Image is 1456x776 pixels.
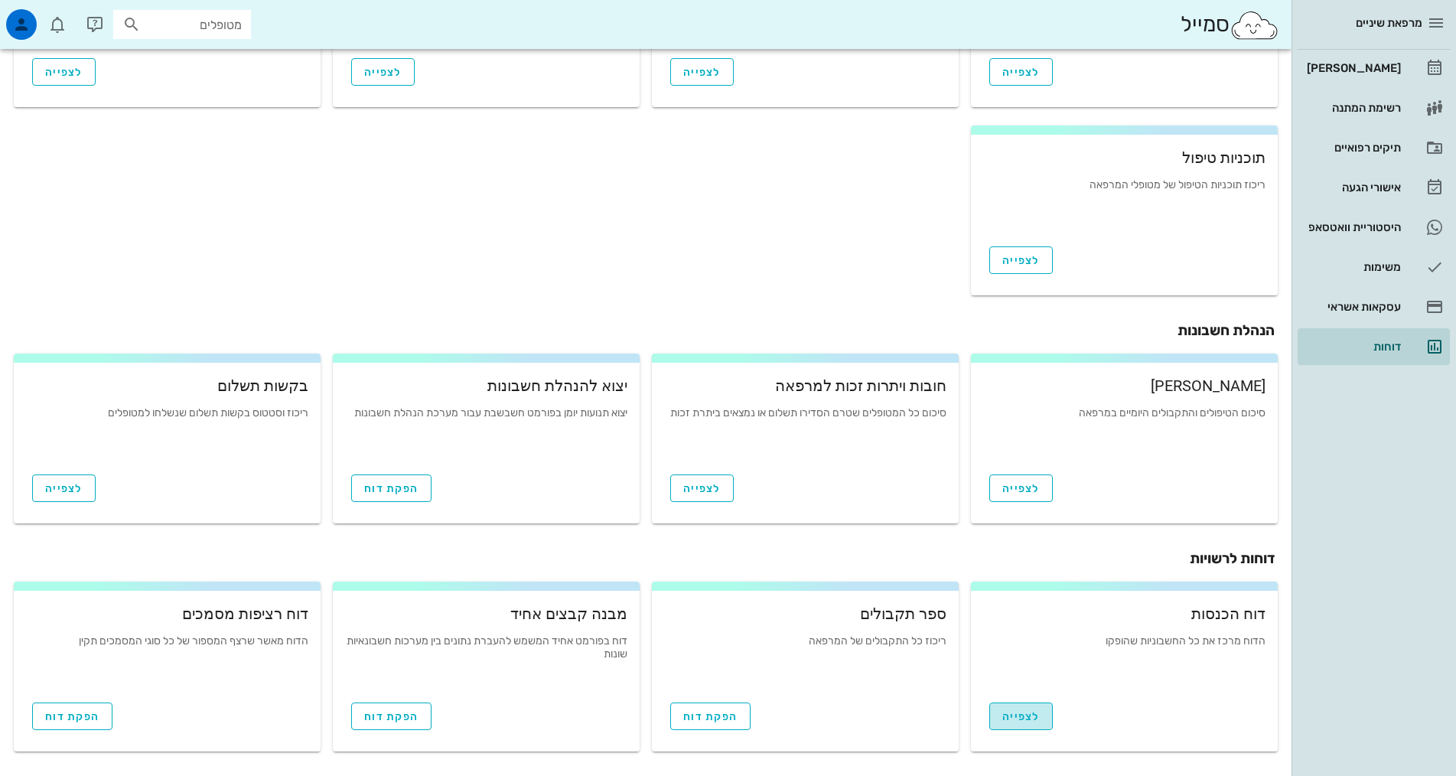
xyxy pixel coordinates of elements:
[670,703,751,730] a: הפקת דוח
[1002,254,1040,267] span: לצפייה
[364,482,419,495] span: הפקת דוח
[664,635,946,681] div: ריכוז כל התקבולים של המרפאה
[345,378,627,393] div: יצוא להנהלת חשבונות
[1298,169,1450,206] a: אישורי הגעה
[664,606,946,621] div: ספר תקבולים
[364,66,402,79] span: לצפייה
[345,635,627,681] div: דוח בפורמט אחיד המשמש להעברת נתונים בין מערכות חשבונאיות שונות
[1298,289,1450,325] a: עסקאות אשראי
[32,703,112,730] button: הפקת דוח
[26,606,308,621] div: דוח רציפות מסמכים
[45,66,83,79] span: לצפייה
[1298,90,1450,126] a: רשימת המתנה
[1304,142,1401,154] div: תיקים רפואיים
[1304,301,1401,313] div: עסקאות אשראי
[989,246,1053,274] a: לצפייה
[1304,102,1401,114] div: רשימת המתנה
[989,474,1053,502] a: לצפייה
[983,407,1265,453] div: סיכום הטיפולים והתקבולים היומיים במרפאה
[364,710,419,723] span: הפקת דוח
[1230,10,1279,41] img: SmileCloud logo
[17,548,1275,569] h3: דוחות לרשויות
[989,58,1053,86] a: לצפייה
[1002,482,1040,495] span: לצפייה
[670,58,734,86] a: לצפייה
[26,407,308,453] div: ריכוז וסטטוס בקשות תשלום שנשלחו למטופלים
[351,474,432,502] button: הפקת דוח
[1298,129,1450,166] a: תיקים רפואיים
[683,482,721,495] span: לצפייה
[345,407,627,453] div: יצוא תנועות יומן בפורמט חשבשבת עבור מערכת הנהלת חשבונות
[351,58,415,86] a: לצפייה
[17,320,1275,341] h3: הנהלת חשבונות
[1304,181,1401,194] div: אישורי הגעה
[32,58,96,86] a: לצפייה
[26,378,308,393] div: בקשות תשלום
[983,606,1265,621] div: דוח הכנסות
[1304,221,1401,233] div: היסטוריית וואטסאפ
[32,474,96,502] a: לצפייה
[664,378,946,393] div: חובות ויתרות זכות למרפאה
[664,407,946,453] div: סיכום כל המטופלים שטרם הסדירו תשלום או נמצאים ביתרת זכות
[989,703,1053,730] a: לצפייה
[45,12,54,21] span: תג
[45,710,99,723] span: הפקת דוח
[45,482,83,495] span: לצפייה
[1356,16,1422,30] span: מרפאת שיניים
[1002,66,1040,79] span: לצפייה
[1002,710,1040,723] span: לצפייה
[983,179,1265,225] div: ריכוז תוכניות הטיפול של מטופלי המרפאה
[1298,209,1450,246] a: היסטוריית וואטסאפ
[1181,8,1279,41] div: סמייל
[1304,261,1401,273] div: משימות
[1298,249,1450,285] a: משימות
[1298,328,1450,365] a: דוחות
[345,606,627,621] div: מבנה קבצים אחיד
[351,703,432,730] button: הפקת דוח
[983,635,1265,681] div: הדוח מרכז את כל החשבוניות שהופקו
[683,66,721,79] span: לצפייה
[983,378,1265,393] div: [PERSON_NAME]
[670,474,734,502] a: לצפייה
[1304,62,1401,74] div: [PERSON_NAME]
[983,150,1265,165] div: תוכניות טיפול
[26,635,308,681] div: הדוח מאשר שרצף המספור של כל סוגי המסמכים תקין
[1304,341,1401,353] div: דוחות
[683,710,738,723] span: הפקת דוח
[1298,50,1450,86] a: [PERSON_NAME]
